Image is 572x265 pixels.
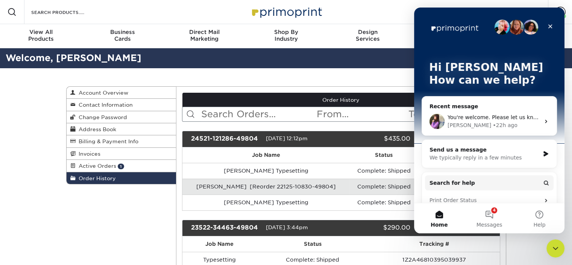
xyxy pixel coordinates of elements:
span: Address Book [76,126,116,132]
span: Contact Information [76,102,133,108]
span: Change Password [76,114,127,120]
div: Close [129,12,143,26]
a: Change Password [67,111,176,123]
div: We typically reply in a few minutes [15,146,126,154]
span: Help [119,214,131,220]
a: Order History [182,93,500,107]
a: Active Orders 1 [67,160,176,172]
span: Invoices [76,151,100,157]
span: Search for help [15,172,61,179]
span: You're welcome. Please let us know if you have any questions [33,107,196,113]
img: Primoprint [249,4,324,20]
td: Complete: Shipped [349,163,419,179]
a: DesignServices [327,24,408,48]
span: [DATE] 3:44pm [266,224,308,230]
div: Print Order Status [11,186,140,200]
span: Account Overview [76,90,128,96]
td: [PERSON_NAME] Typesetting [182,163,349,179]
a: Direct MailMarketing [164,24,245,48]
div: Cards [82,29,163,42]
th: Tracking # [369,236,499,252]
input: SEARCH PRODUCTS..... [30,8,104,17]
div: • 22h ago [79,114,103,122]
div: $290.00 [335,223,416,233]
button: Messages [50,196,100,226]
a: Contact Information [67,99,176,111]
td: Complete: Shipped [349,195,419,210]
a: BusinessCards [82,24,163,48]
span: Home [17,214,33,220]
div: Services [327,29,408,42]
a: Account Overview [67,87,176,99]
span: Messages [62,214,88,220]
div: Print Order Status [15,189,126,197]
span: Shop By [245,29,327,35]
a: Resources& Templates [408,24,490,48]
div: 24521-121286-49804 [185,134,266,144]
span: Design [327,29,408,35]
th: Job Name [182,236,256,252]
span: Direct Mail [164,29,245,35]
input: From... [316,107,408,121]
span: Resources [408,29,490,35]
a: Billing & Payment Info [67,135,176,147]
iframe: Intercom live chat [414,8,564,233]
div: [PERSON_NAME] [33,114,77,122]
div: Industry [245,29,327,42]
td: [PERSON_NAME] [Reorder 22125-10830-49804] [182,179,349,195]
div: Send us a message [15,138,126,146]
input: To... [408,107,499,121]
span: Billing & Payment Info [76,138,138,144]
a: Address Book [67,123,176,135]
a: Shop ByIndustry [245,24,327,48]
button: Help [100,196,150,226]
th: Status [349,147,419,163]
div: Send us a messageWe typically reply in a few minutes [8,132,143,161]
a: Invoices [67,148,176,160]
input: Search Orders... [200,107,316,121]
th: Status [256,236,369,252]
span: [DATE] 12:12pm [266,135,308,141]
div: 23522-34463-49804 [185,223,266,233]
th: Job Name [182,147,349,163]
span: Order History [76,175,116,181]
a: Order History [67,172,176,184]
td: Complete: Shipped [349,179,419,195]
div: Marketing [164,29,245,42]
div: & Templates [408,29,490,42]
button: Search for help [11,168,140,183]
span: 1 [118,164,124,169]
iframe: Intercom live chat [546,239,564,257]
td: [PERSON_NAME] Typesetting [182,195,349,210]
span: Business [82,29,163,35]
span: Active Orders [76,163,116,169]
div: $435.00 [335,134,416,144]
